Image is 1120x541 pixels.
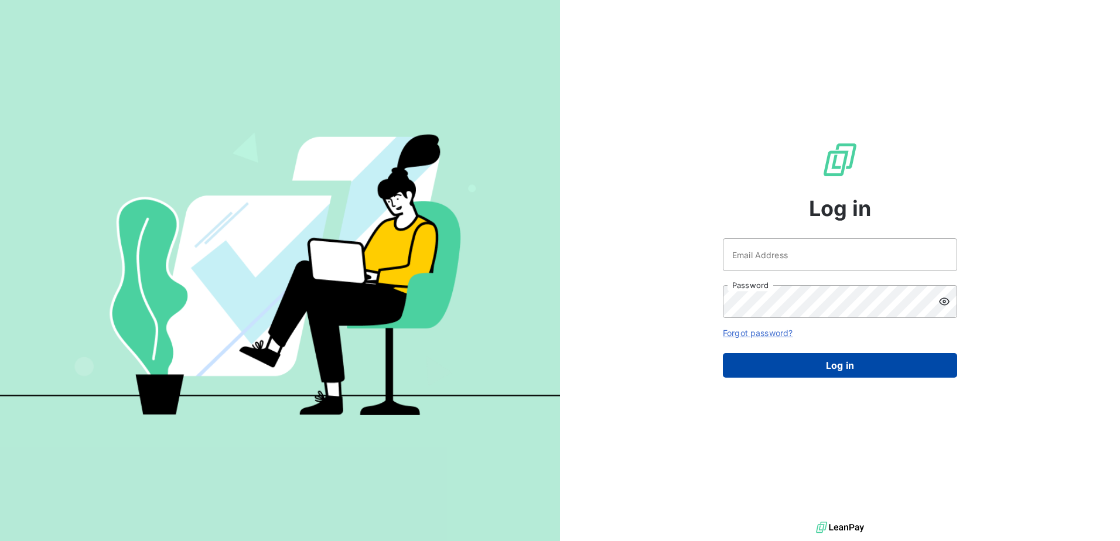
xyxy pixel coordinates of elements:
[816,519,864,536] img: logo
[809,193,872,224] span: Log in
[723,238,957,271] input: placeholder
[723,353,957,378] button: Log in
[723,328,793,338] a: Forgot password?
[821,141,859,179] img: LeanPay Logo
